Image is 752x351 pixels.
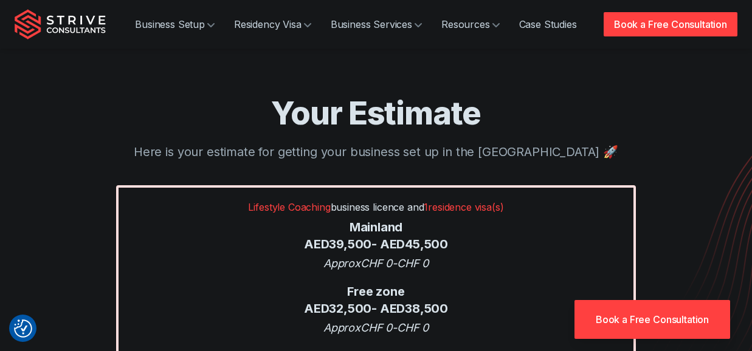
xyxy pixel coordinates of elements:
[131,284,622,317] div: Free zone AED 32,500 - AED 38,500
[125,12,224,36] a: Business Setup
[604,12,737,36] a: Book a Free Consultation
[131,255,622,271] div: Approx CHF 0 - CHF 0
[131,200,622,214] p: business licence and
[15,143,737,161] p: Here is your estimate for getting your business set up in the [GEOGRAPHIC_DATA] 🚀
[131,219,622,253] div: Mainland AED 39,500 - AED 45,500
[14,319,32,338] img: Revisit consent button
[15,94,737,133] h1: Your Estimate
[321,12,432,36] a: Business Services
[14,319,32,338] button: Consent Preferences
[131,319,622,336] div: Approx CHF 0 - CHF 0
[15,9,106,39] img: Strive Consultants
[248,201,330,213] span: Lifestyle Coaching
[432,12,509,36] a: Resources
[424,201,503,213] span: 1 residence visa(s)
[224,12,321,36] a: Residency Visa
[509,12,587,36] a: Case Studies
[574,300,730,339] a: Book a Free Consultation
